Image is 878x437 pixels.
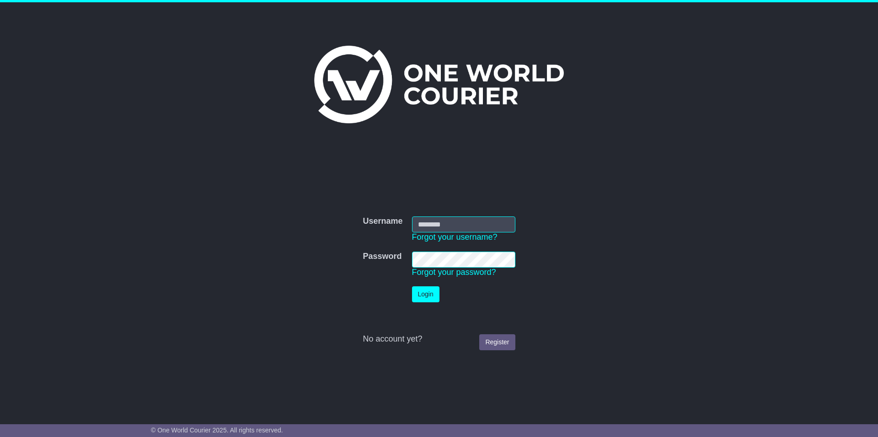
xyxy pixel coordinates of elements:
button: Login [412,286,439,302]
span: © One World Courier 2025. All rights reserved. [151,426,283,434]
a: Forgot your username? [412,232,498,242]
label: Password [363,252,402,262]
div: No account yet? [363,334,515,344]
a: Register [479,334,515,350]
label: Username [363,216,402,226]
img: One World [314,46,564,123]
a: Forgot your password? [412,268,496,277]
